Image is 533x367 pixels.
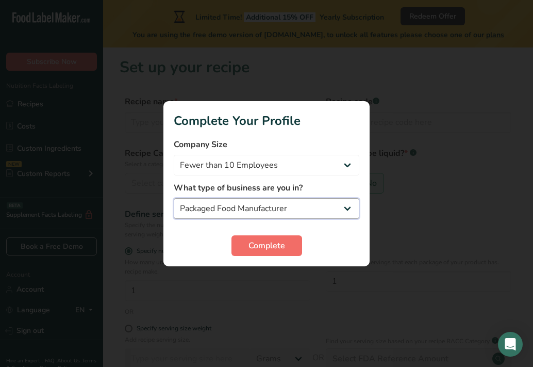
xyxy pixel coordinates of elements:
[231,235,302,256] button: Complete
[498,332,523,357] div: Open Intercom Messenger
[174,138,359,151] label: Company Size
[248,240,285,252] span: Complete
[174,111,359,130] h1: Complete Your Profile
[174,182,359,194] label: What type of business are you in?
